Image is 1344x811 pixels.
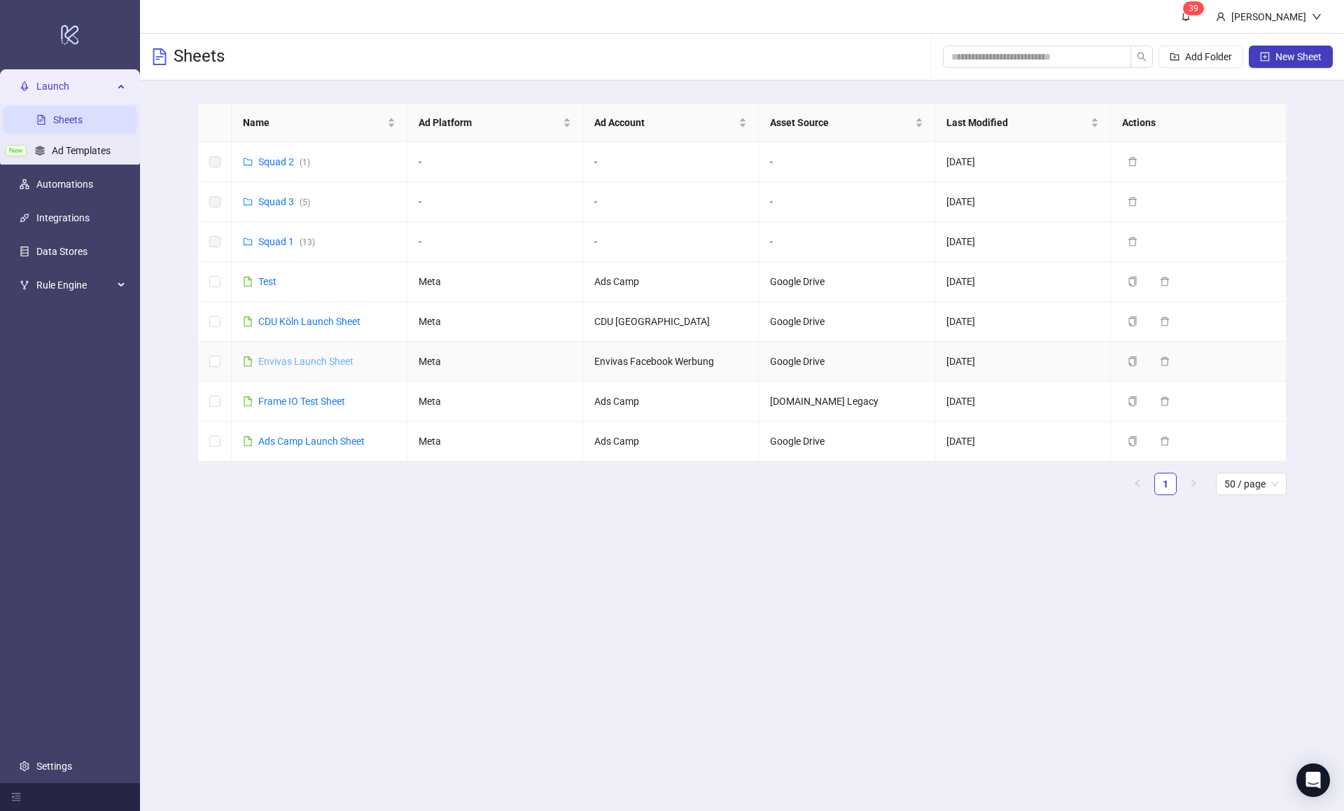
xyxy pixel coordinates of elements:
td: [DATE] [935,342,1111,382]
span: copy [1128,396,1137,406]
a: CDU Köln Launch Sheet [258,316,360,327]
button: Add Folder [1158,46,1243,68]
span: rocket [20,81,29,91]
td: - [759,142,934,182]
td: Google Drive [759,262,934,302]
td: - [583,222,759,262]
span: file [243,317,253,326]
span: ( 5 ) [300,197,310,207]
span: delete [1160,356,1170,366]
td: Meta [407,262,583,302]
td: CDU [GEOGRAPHIC_DATA] [583,302,759,342]
span: file [243,396,253,406]
span: delete [1160,317,1170,326]
td: [DATE] [935,182,1111,222]
span: folder [243,157,253,167]
td: Ads Camp [583,422,759,462]
span: file [243,436,253,446]
td: Google Drive [759,302,934,342]
span: Launch [36,72,113,100]
a: Automations [36,179,93,190]
a: Settings [36,761,72,772]
span: Name [243,115,384,130]
a: Sheets [53,114,83,125]
span: copy [1128,436,1137,446]
div: Page Size [1216,473,1287,495]
span: delete [1160,277,1170,286]
span: Asset Source [770,115,911,130]
span: menu-fold [11,792,21,802]
td: [DATE] [935,302,1111,342]
td: [DOMAIN_NAME] Legacy [759,382,934,422]
sup: 39 [1183,1,1204,15]
span: 9 [1193,4,1198,13]
td: Meta [407,342,583,382]
a: Squad 2(1) [258,156,310,167]
a: Data Stores [36,246,87,257]
a: Integrations [36,212,90,223]
a: 1 [1155,473,1176,494]
li: Next Page [1182,473,1205,495]
span: copy [1128,356,1137,366]
span: ( 13 ) [300,237,315,247]
span: folder [243,197,253,207]
span: search [1137,52,1147,62]
td: [DATE] [935,422,1111,462]
span: file-text [151,48,168,65]
a: Squad 1(13) [258,236,315,247]
td: [DATE] [935,222,1111,262]
li: Previous Page [1126,473,1149,495]
a: Frame IO Test Sheet [258,396,345,407]
td: Ads Camp [583,262,759,302]
td: [DATE] [935,382,1111,422]
td: Envivas Facebook Werbung [583,342,759,382]
td: [DATE] [935,262,1111,302]
button: left [1126,473,1149,495]
span: Add Folder [1185,51,1232,62]
a: Ad Templates [52,145,111,156]
td: - [583,182,759,222]
span: fork [20,280,29,290]
td: - [583,142,759,182]
a: Envivas Launch Sheet [258,356,353,367]
span: Rule Engine [36,271,113,299]
td: Google Drive [759,422,934,462]
th: Actions [1111,104,1287,142]
td: Meta [407,382,583,422]
td: Meta [407,422,583,462]
td: Ads Camp [583,382,759,422]
span: delete [1128,197,1137,207]
td: - [759,222,934,262]
span: delete [1128,157,1137,167]
td: - [407,182,583,222]
span: right [1189,479,1198,487]
th: Last Modified [935,104,1111,142]
div: Open Intercom Messenger [1296,763,1330,797]
span: copy [1128,277,1137,286]
span: plus-square [1260,52,1270,62]
td: - [407,222,583,262]
span: delete [1128,237,1137,247]
th: Ad Platform [407,104,583,142]
span: left [1133,479,1142,487]
span: user [1216,12,1226,22]
a: Ads Camp Launch Sheet [258,436,365,447]
td: Google Drive [759,342,934,382]
span: 3 [1189,4,1193,13]
button: right [1182,473,1205,495]
th: Ad Account [583,104,759,142]
span: Last Modified [946,115,1088,130]
a: Test [258,276,276,287]
th: Asset Source [759,104,934,142]
span: ( 1 ) [300,158,310,167]
span: copy [1128,317,1137,326]
td: - [407,142,583,182]
td: - [759,182,934,222]
td: Meta [407,302,583,342]
span: down [1312,12,1322,22]
span: New Sheet [1275,51,1322,62]
li: 1 [1154,473,1177,495]
a: Squad 3(5) [258,196,310,207]
span: folder [243,237,253,247]
span: Ad Account [594,115,736,130]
